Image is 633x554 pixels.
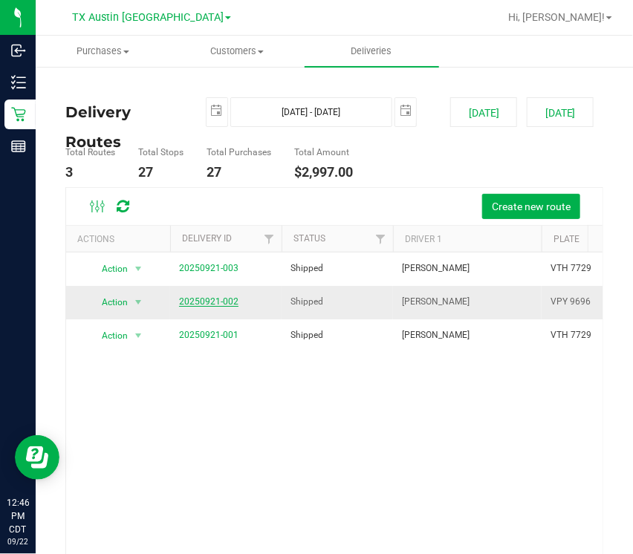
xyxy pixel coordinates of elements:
h4: $2,997.00 [294,165,353,180]
button: [DATE] [527,97,594,127]
a: Purchases [36,36,170,67]
span: Action [88,258,129,279]
h4: 3 [65,165,115,180]
span: Shipped [290,295,323,309]
span: Shipped [290,328,323,342]
h5: Total Amount [294,148,353,157]
div: Actions [77,234,164,244]
h5: Total Purchases [207,148,271,157]
a: 20250921-003 [179,263,238,273]
span: Customers [171,45,304,58]
span: Deliveries [331,45,412,58]
span: select [129,292,148,313]
span: Create new route [492,201,571,212]
a: Filter [257,226,282,251]
p: 09/22 [7,536,29,547]
h5: Total Stops [138,148,184,157]
span: [PERSON_NAME] [402,295,470,309]
span: select [207,98,227,124]
span: [PERSON_NAME] [402,328,470,342]
span: Action [88,292,129,313]
a: 20250921-002 [179,296,238,307]
a: Status [293,233,325,244]
span: select [129,258,148,279]
span: select [129,325,148,346]
h5: Total Routes [65,148,115,157]
th: Driver 1 [393,226,542,252]
button: Create new route [482,194,580,219]
a: Plate [554,234,580,244]
span: Action [88,325,129,346]
span: TX Austin [GEOGRAPHIC_DATA] [72,11,224,24]
a: Filter [369,226,393,251]
span: VTH 7729 [551,328,591,342]
inline-svg: Retail [11,107,26,122]
h4: 27 [207,165,271,180]
inline-svg: Inventory [11,75,26,90]
iframe: Resource center [15,435,59,480]
h4: 27 [138,165,184,180]
a: 20250921-001 [179,330,238,340]
inline-svg: Reports [11,139,26,154]
span: VPY 9696 [551,295,591,309]
a: Deliveries [305,36,439,67]
p: 12:46 PM CDT [7,496,29,536]
span: Shipped [290,261,323,276]
span: VTH 7729 [551,261,591,276]
a: Customers [170,36,305,67]
span: select [395,98,416,124]
span: Purchases [36,45,169,58]
span: Hi, [PERSON_NAME]! [508,11,605,23]
h4: Delivery Routes [65,97,184,127]
span: [PERSON_NAME] [402,261,470,276]
button: [DATE] [450,97,517,127]
a: Delivery ID [182,233,232,244]
inline-svg: Inbound [11,43,26,58]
